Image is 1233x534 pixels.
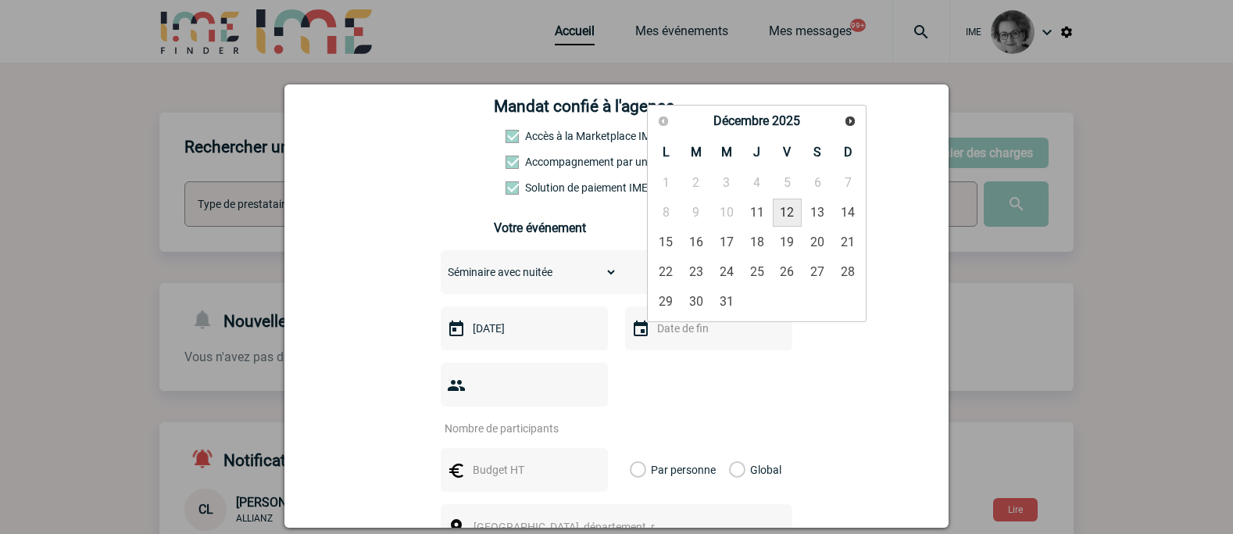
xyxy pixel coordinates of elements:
[742,258,771,286] a: 25
[506,181,574,194] label: Conformité aux process achat client, Prise en charge de la facturation, Mutualisation de plusieur...
[712,288,741,316] a: 31
[803,199,832,227] a: 13
[713,113,769,128] span: Décembre
[803,258,832,286] a: 27
[729,448,739,492] label: Global
[494,220,740,235] h3: Votre événement
[753,145,760,159] span: Jeudi
[772,113,800,128] span: 2025
[506,156,574,168] label: Prestation payante
[494,97,674,116] h4: Mandat confié à l'agence
[712,228,741,256] a: 17
[834,228,863,256] a: 21
[691,145,702,159] span: Mardi
[652,288,681,316] a: 29
[742,199,771,227] a: 11
[813,145,821,159] span: Samedi
[469,460,577,480] input: Budget HT
[682,288,711,316] a: 30
[682,228,711,256] a: 16
[773,258,802,286] a: 26
[721,145,732,159] span: Mercredi
[506,130,574,142] label: Accès à la Marketplace IME
[469,318,577,339] input: Date de début
[803,228,832,256] a: 20
[834,258,863,286] a: 28
[663,145,670,159] span: Lundi
[839,109,862,132] a: Suivant
[834,199,863,227] a: 14
[474,521,691,533] span: [GEOGRAPHIC_DATA], département, région...
[773,228,802,256] a: 19
[742,228,771,256] a: 18
[652,228,681,256] a: 15
[630,448,647,492] label: Par personne
[844,115,856,127] span: Suivant
[844,145,852,159] span: Dimanche
[441,418,588,439] input: Nombre de participants
[712,258,741,286] a: 24
[653,318,761,339] input: Date de fin
[652,258,681,286] a: 22
[682,258,711,286] a: 23
[783,145,791,159] span: Vendredi
[773,199,802,227] a: 12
